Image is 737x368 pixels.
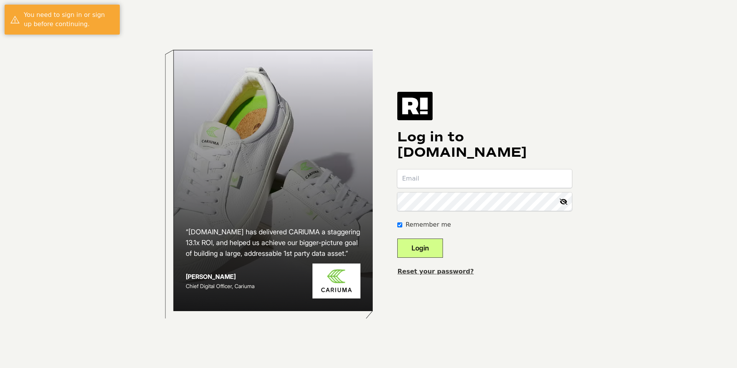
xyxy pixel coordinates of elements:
strong: [PERSON_NAME] [186,273,236,280]
h1: Log in to [DOMAIN_NAME] [397,129,572,160]
button: Login [397,239,443,258]
div: You need to sign in or sign up before continuing. [24,10,114,29]
label: Remember me [405,220,451,229]
img: Retention.com [397,92,433,120]
img: Cariuma [312,264,360,298]
input: Email [397,169,572,188]
h2: “[DOMAIN_NAME] has delivered CARIUMA a staggering 13.1x ROI, and helped us achieve our bigger-pic... [186,227,361,259]
span: Chief Digital Officer, Cariuma [186,283,254,289]
a: Reset your password? [397,268,474,275]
